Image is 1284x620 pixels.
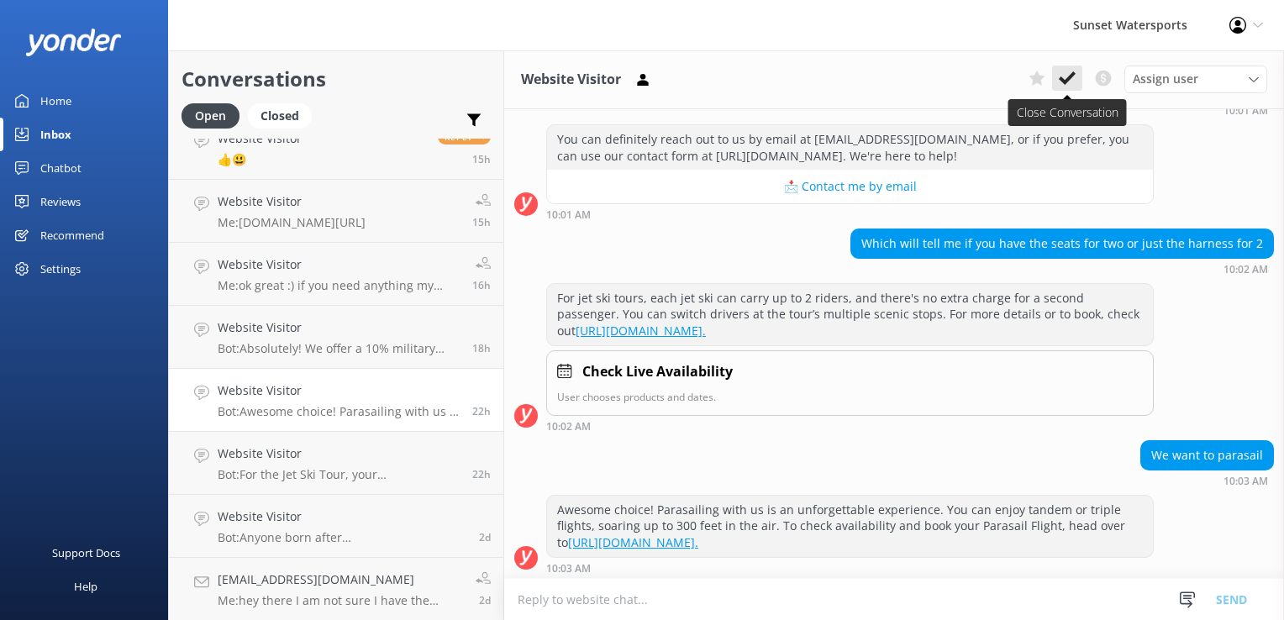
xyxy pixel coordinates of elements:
a: [URL][DOMAIN_NAME]. [576,323,706,339]
div: Oct 13 2025 09:03am (UTC -05:00) America/Cancun [546,562,1154,574]
a: Website Visitor👍😃Reply15h [169,117,503,180]
div: Open [182,103,239,129]
p: Bot: Anyone born after [DEMOGRAPHIC_DATA], must take the [US_STATE] Boater Safety Test to operate... [218,530,466,545]
div: Oct 13 2025 09:01am (UTC -05:00) America/Cancun [1034,104,1274,116]
h4: Website Visitor [218,255,460,274]
strong: 10:02 AM [1223,265,1268,275]
img: yonder-white-logo.png [25,29,122,56]
div: Assign User [1124,66,1267,92]
button: 📩 Contact me by email [547,170,1153,203]
div: Oct 13 2025 09:01am (UTC -05:00) America/Cancun [546,208,1154,220]
p: Bot: Awesome choice! Parasailing with us is an unforgettable experience. You can enjoy tandem or ... [218,404,460,419]
strong: 10:03 AM [546,564,591,574]
div: Support Docs [52,536,120,570]
h4: Website Visitor [218,444,460,463]
h4: Website Visitor [218,507,466,526]
div: Awesome choice! Parasailing with us is an unforgettable experience. You can enjoy tandem or tripl... [547,496,1153,557]
div: Inbox [40,118,71,151]
strong: 10:03 AM [1223,476,1268,486]
h4: Website Visitor [218,318,460,337]
div: Recommend [40,218,104,252]
div: You can definitely reach out to us by email at [EMAIL_ADDRESS][DOMAIN_NAME], or if you prefer, yo... [547,125,1153,170]
div: Reviews [40,185,81,218]
strong: 10:02 AM [546,422,591,432]
span: Oct 13 2025 09:03am (UTC -05:00) America/Cancun [472,404,491,418]
a: Website VisitorBot:For the Jet Ski Tour, your [DEMOGRAPHIC_DATA] can drive a jet ski with a valid... [169,432,503,495]
div: Which will tell me if you have the seats for two or just the harness for 2 [851,229,1273,258]
span: Oct 11 2025 12:21pm (UTC -05:00) America/Cancun [479,530,491,544]
a: Website VisitorBot:Absolutely! We offer a 10% military discount for veterans. To apply the discou... [169,306,503,369]
span: Oct 13 2025 03:11pm (UTC -05:00) America/Cancun [472,278,491,292]
h2: Conversations [182,63,491,95]
a: Website VisitorMe:ok great :) if you need anything my name is [PERSON_NAME] and my number is [PHO... [169,243,503,306]
p: Me: ok great :) if you need anything my name is [PERSON_NAME] and my number is [PHONE_NUMBER] [218,278,460,293]
strong: 10:01 AM [1223,106,1268,116]
span: Oct 13 2025 03:38pm (UTC -05:00) America/Cancun [472,215,491,229]
a: [URL][DOMAIN_NAME]. [568,534,698,550]
h4: Check Live Availability [582,361,733,383]
div: Oct 13 2025 09:02am (UTC -05:00) America/Cancun [546,420,1154,432]
p: Me: hey there I am not sure I have the correct answer but the office will! [PHONE_NUMBER] [218,593,463,608]
p: User chooses products and dates. [557,389,1143,405]
h4: [EMAIL_ADDRESS][DOMAIN_NAME] [218,570,463,589]
h4: Website Visitor [218,192,366,211]
div: Help [74,570,97,603]
div: Closed [248,103,312,129]
strong: 10:01 AM [546,210,591,220]
a: Website VisitorMe:[DOMAIN_NAME][URL]15h [169,180,503,243]
a: Website VisitorBot:Anyone born after [DEMOGRAPHIC_DATA], must take the [US_STATE] Boater Safety T... [169,495,503,558]
p: Me: [DOMAIN_NAME][URL] [218,215,366,230]
p: Bot: Absolutely! We offer a 10% military discount for veterans. To apply the discount and book yo... [218,341,460,356]
span: Oct 13 2025 08:37am (UTC -05:00) America/Cancun [472,467,491,481]
h3: Website Visitor [521,69,621,91]
div: We want to parasail [1141,441,1273,470]
p: 👍😃 [218,152,302,167]
div: For jet ski tours, each jet ski can carry up to 2 riders, and there's no extra charge for a secon... [547,284,1153,345]
p: Bot: For the Jet Ski Tour, your [DEMOGRAPHIC_DATA] can drive a jet ski with a valid photo ID, but... [218,467,460,482]
span: Oct 13 2025 04:02pm (UTC -05:00) America/Cancun [472,152,491,166]
a: Closed [248,106,320,124]
span: Assign user [1133,70,1198,88]
div: Settings [40,252,81,286]
span: Oct 11 2025 12:13pm (UTC -05:00) America/Cancun [479,593,491,607]
span: Oct 13 2025 01:15pm (UTC -05:00) America/Cancun [472,341,491,355]
div: Home [40,84,71,118]
div: Oct 13 2025 09:02am (UTC -05:00) America/Cancun [850,263,1274,275]
div: Oct 13 2025 09:03am (UTC -05:00) America/Cancun [1140,475,1274,486]
div: Chatbot [40,151,82,185]
a: Website VisitorBot:Awesome choice! Parasailing with us is an unforgettable experience. You can en... [169,369,503,432]
h4: Website Visitor [218,129,302,148]
a: Open [182,106,248,124]
h4: Website Visitor [218,381,460,400]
